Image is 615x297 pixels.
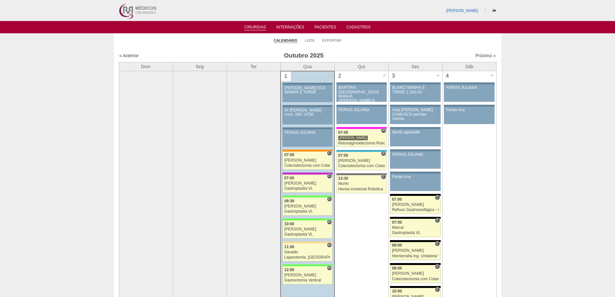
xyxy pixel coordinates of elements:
[435,287,440,292] span: Consultório
[338,182,385,186] div: Murilo
[381,174,386,179] span: Consultório
[390,194,440,196] div: Key: Blanc
[282,107,333,124] a: Dr [PERSON_NAME] cons. SBC 14:00
[284,153,294,157] span: 07:00
[282,129,333,147] a: FERIAS JULIANA
[392,203,439,207] div: [PERSON_NAME]
[336,150,387,152] div: Key: Neomater
[282,241,333,243] div: Key: Bartira
[392,153,438,157] div: FERIAS JULIANA
[284,227,331,231] div: [PERSON_NAME]
[282,175,333,193] a: C 07:00 [PERSON_NAME] Gastroplastia VL
[435,195,440,200] span: Consultório
[392,289,402,293] span: 10:00
[346,25,371,31] a: Cadastros
[392,86,438,94] div: BLANC/ MANHÃ E TARDE 2 SALAS
[338,176,348,181] span: 13:30
[327,196,332,202] span: Consultório
[390,174,440,191] a: Ferias Ana
[392,271,439,276] div: [PERSON_NAME]
[282,173,333,175] div: Key: Maria Braido
[281,62,334,71] th: Qua
[338,159,385,163] div: [PERSON_NAME]
[338,130,348,135] span: 07:00
[282,83,333,85] div: Key: Aviso
[284,199,294,203] span: 09:30
[336,175,387,193] a: C 13:30 Murilo Hernia incisional Robótica
[392,266,402,270] span: 09:00
[284,176,294,180] span: 07:00
[327,219,332,225] span: Hospital
[390,149,440,151] div: Key: Aviso
[227,62,281,71] th: Ter
[336,127,387,129] div: Key: Pro Matre
[444,82,494,84] div: Key: Aviso
[336,84,387,102] a: BARTIRA/ [GEOGRAPHIC_DATA] MANHÃ ([PERSON_NAME] E ANA)/ SANTA JOANA -TARDE
[390,217,440,219] div: Key: Blanc
[390,263,440,265] div: Key: Blanc
[327,242,332,248] span: Hospital
[284,222,294,226] span: 10:00
[335,71,345,81] div: 2
[489,71,495,80] div: +
[285,131,331,135] div: FERIAS JULIANA
[392,249,439,253] div: [PERSON_NAME]
[390,242,440,260] a: C 09:00 [PERSON_NAME] Herniorrafia Ing. Unilateral VL
[119,53,139,58] a: « Anterior
[327,174,332,179] span: Consultório
[282,150,333,152] div: Key: São Luiz - SCS
[327,151,332,156] span: Consultório
[282,196,333,197] div: Key: Brasil
[336,173,387,175] div: Key: Santa Catarina
[392,231,439,235] div: Gastroplastia VL
[336,152,387,170] a: H 07:00 [PERSON_NAME] Colecistectomia com Colangiografia VL
[282,243,333,261] a: H 11:00 Geraldo Laparotomia, [GEOGRAPHIC_DATA], Drenagem, Bridas VL
[327,265,332,270] span: Hospital
[392,108,438,121] div: Aula [PERSON_NAME] COMUSCS período manha
[282,127,333,129] div: Key: Aviso
[284,232,331,237] div: Gastroplastia VL
[390,107,440,124] a: Aula [PERSON_NAME] COMUSCS período manha
[392,243,402,248] span: 09:00
[285,86,331,94] div: [PERSON_NAME]-SCS MANHÃ E TARDE
[392,175,438,179] div: Ferias Ana
[381,151,386,156] span: Hospital
[443,71,453,81] div: 4
[336,107,387,124] a: FERIAS JULIANA
[274,38,297,43] a: Calendário
[284,250,331,254] div: Geraldo
[276,25,304,31] a: Internações
[442,62,496,71] th: Sáb
[244,25,266,30] a: Cirurgias
[339,108,384,112] div: FERIAS JULIANA
[336,105,387,107] div: Key: Aviso
[282,220,333,239] a: H 10:00 [PERSON_NAME] Gastroplastia VL
[388,62,442,71] th: Sex
[322,38,342,43] a: Exportar
[284,245,294,249] span: 11:00
[338,141,385,145] div: Retossigmoidectomia Robótica
[392,208,439,212] div: Refluxo Gastroesofágico - Cirurgia VL
[392,130,438,134] div: Murilo alphaville
[282,264,333,266] div: Key: Brasil
[446,108,492,112] div: Ferias Ana
[305,38,315,43] a: Lista
[285,108,331,117] div: Dr [PERSON_NAME] cons. SBC 14:00
[382,71,387,80] div: +
[282,218,333,220] div: Key: Brasil
[173,62,227,71] th: Seg
[389,71,399,81] div: 3
[390,151,440,169] a: FERIAS JULIANA
[284,204,331,208] div: [PERSON_NAME]
[444,107,494,124] a: Ferias Ana
[444,84,494,102] a: FERIAS JULIANA
[339,86,384,111] div: BARTIRA/ [GEOGRAPHIC_DATA] MANHÃ ([PERSON_NAME] E ANA)/ SANTA JOANA -TARDE
[492,9,496,13] i: Sair
[327,71,333,80] div: +
[444,105,494,107] div: Key: Aviso
[392,197,402,202] span: 07:00
[284,255,331,260] div: Laparotomia, [GEOGRAPHIC_DATA], Drenagem, Bridas VL
[390,82,440,84] div: Key: Aviso
[390,196,440,214] a: C 07:00 [PERSON_NAME] Refluxo Gastroesofágico - Cirurgia VL
[284,181,331,186] div: [PERSON_NAME]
